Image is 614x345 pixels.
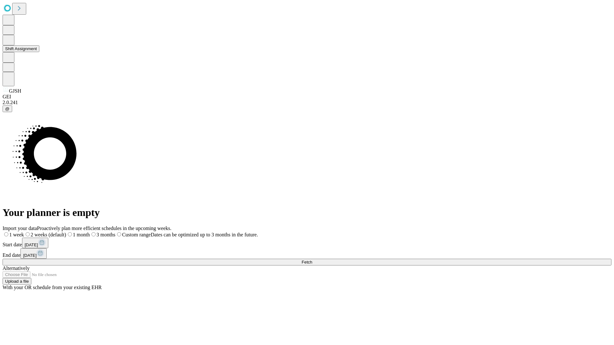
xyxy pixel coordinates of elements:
[25,242,38,247] span: [DATE]
[302,260,312,264] span: Fetch
[31,232,66,237] span: 2 weeks (default)
[97,232,115,237] span: 3 months
[26,232,30,236] input: 2 weeks (default)
[3,278,31,285] button: Upload a file
[3,238,611,248] div: Start date
[23,253,36,258] span: [DATE]
[68,232,72,236] input: 1 month
[22,238,48,248] button: [DATE]
[3,100,611,105] div: 2.0.241
[3,226,37,231] span: Import your data
[91,232,96,236] input: 3 months
[3,265,29,271] span: Alternatively
[3,207,611,218] h1: Your planner is empty
[151,232,258,237] span: Dates can be optimized up to 3 months in the future.
[3,45,39,52] button: Shift Assignment
[3,285,102,290] span: With your OR schedule from your existing EHR
[20,248,47,259] button: [DATE]
[9,232,24,237] span: 1 week
[117,232,121,236] input: Custom rangeDates can be optimized up to 3 months in the future.
[37,226,171,231] span: Proactively plan more efficient schedules in the upcoming weeks.
[3,94,611,100] div: GEI
[73,232,90,237] span: 1 month
[3,105,12,112] button: @
[4,232,8,236] input: 1 week
[122,232,151,237] span: Custom range
[5,106,10,111] span: @
[3,248,611,259] div: End date
[9,88,21,94] span: GJSH
[3,259,611,265] button: Fetch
